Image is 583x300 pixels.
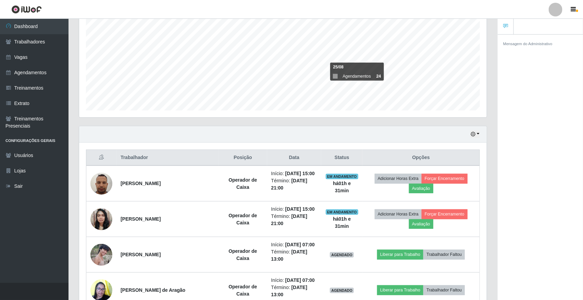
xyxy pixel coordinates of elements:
[271,277,318,284] li: Início:
[121,216,161,222] strong: [PERSON_NAME]
[375,209,422,219] button: Adicionar Horas Extra
[321,150,362,166] th: Status
[330,252,354,258] span: AGENDADO
[90,169,112,198] img: 1701473418754.jpeg
[271,206,318,213] li: Início:
[503,42,553,46] small: Mensagem do Administrativo
[121,252,161,257] strong: [PERSON_NAME]
[423,285,465,295] button: Trabalhador Faltou
[285,206,315,212] time: [DATE] 15:00
[333,216,351,229] strong: há 01 h e 31 min
[326,209,358,215] span: EM ANDAMENTO
[375,174,422,183] button: Adicionar Horas Extra
[409,184,433,193] button: Avaliação
[116,150,219,166] th: Trabalhador
[285,277,315,283] time: [DATE] 07:00
[422,174,468,183] button: Forçar Encerramento
[219,150,267,166] th: Posição
[271,241,318,248] li: Início:
[228,248,257,261] strong: Operador de Caixa
[90,244,112,266] img: 1617198337870.jpeg
[271,248,318,263] li: Término:
[271,170,318,177] li: Início:
[422,209,468,219] button: Forçar Encerramento
[285,242,315,247] time: [DATE] 07:00
[271,177,318,192] li: Término:
[271,213,318,227] li: Término:
[326,174,358,179] span: EM ANDAMENTO
[409,219,433,229] button: Avaliação
[11,5,42,14] img: CoreUI Logo
[121,181,161,186] strong: [PERSON_NAME]
[228,284,257,297] strong: Operador de Caixa
[330,288,354,293] span: AGENDADO
[377,285,423,295] button: Liberar para Trabalho
[333,181,351,193] strong: há 01 h e 31 min
[228,177,257,190] strong: Operador de Caixa
[121,287,185,293] strong: [PERSON_NAME] de Aragão
[377,250,423,259] button: Liberar para Trabalho
[362,150,480,166] th: Opções
[90,205,112,234] img: 1736008247371.jpeg
[423,250,465,259] button: Trabalhador Faltou
[271,284,318,298] li: Término:
[267,150,322,166] th: Data
[228,213,257,225] strong: Operador de Caixa
[285,171,315,176] time: [DATE] 15:00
